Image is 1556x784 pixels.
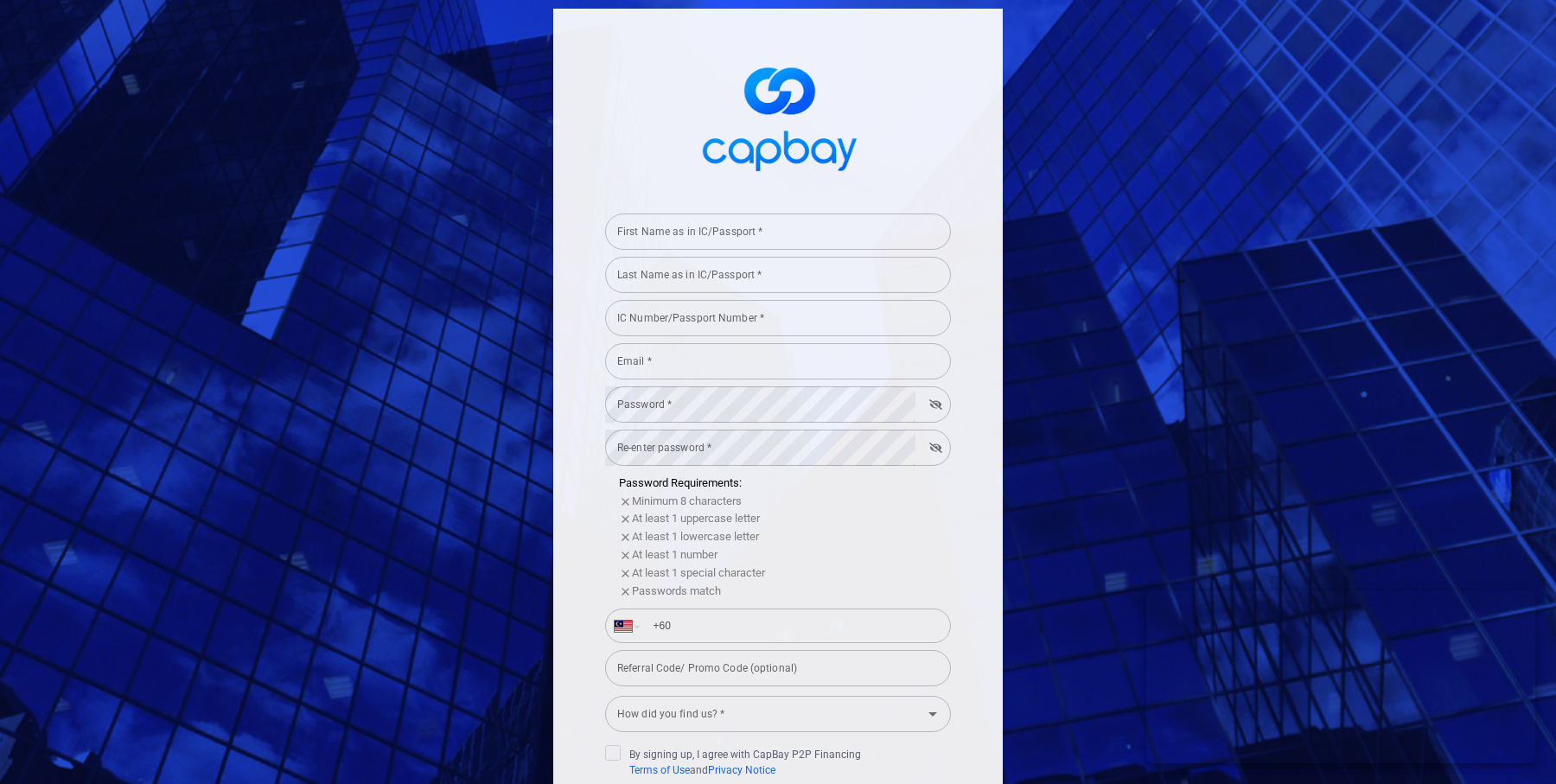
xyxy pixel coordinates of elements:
img: logo [692,52,864,181]
span: Passwords match [632,584,721,597]
a: Terms of Use [629,764,690,776]
span: At least 1 number [632,548,717,561]
span: At least 1 lowercase letter [632,530,759,543]
button: Open [921,702,945,726]
a: Privacy Notice [708,764,775,776]
span: Minimum 8 characters [632,494,742,507]
span: At least 1 special character [632,566,765,579]
span: By signing up, I agree with CapBay P2P Financing and [605,745,861,778]
span: At least 1 uppercase letter [632,512,760,525]
span: Password Requirements: [619,476,742,489]
input: Enter phone number * [642,612,941,640]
